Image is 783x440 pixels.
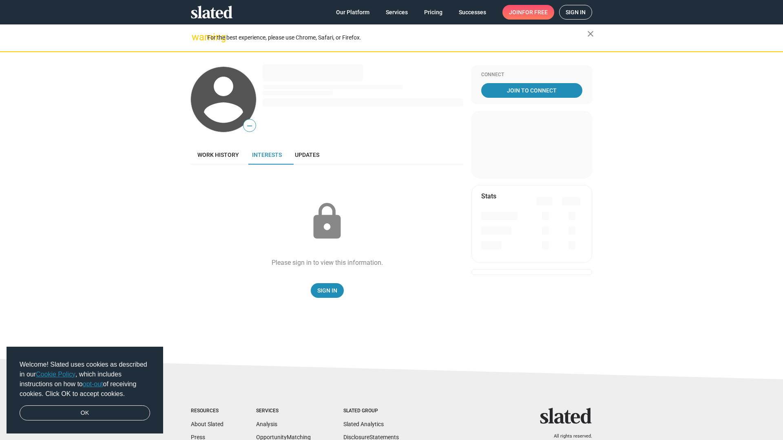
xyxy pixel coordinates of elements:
span: Updates [295,152,319,158]
a: Analysis [256,421,277,427]
div: Please sign in to view this information. [272,258,383,267]
a: Updates [288,145,326,165]
a: Our Platform [330,5,376,20]
div: For the best experience, please use Chrome, Safari, or Firefox. [207,32,587,43]
div: Connect [481,72,582,78]
span: Join [509,5,548,20]
span: Sign in [566,5,586,19]
span: Pricing [424,5,442,20]
span: Join To Connect [483,83,581,98]
span: — [243,121,256,131]
span: Interests [252,152,282,158]
a: Slated Analytics [343,421,384,427]
a: Services [379,5,414,20]
mat-icon: close [586,29,595,39]
span: Our Platform [336,5,369,20]
a: Join To Connect [481,83,582,98]
a: Cookie Policy [36,371,75,378]
span: Services [386,5,408,20]
a: About Slated [191,421,223,427]
a: opt-out [83,381,103,387]
a: Sign In [311,283,344,298]
a: Sign in [559,5,592,20]
mat-card-title: Stats [481,192,496,200]
a: dismiss cookie message [20,405,150,421]
mat-icon: lock [307,201,347,242]
div: Services [256,408,311,414]
div: Slated Group [343,408,399,414]
span: Welcome! Slated uses cookies as described in our , which includes instructions on how to of recei... [20,360,150,399]
span: Sign In [317,283,337,298]
a: Work history [191,145,246,165]
a: Interests [246,145,288,165]
mat-icon: warning [192,32,201,42]
a: Pricing [418,5,449,20]
a: Joinfor free [502,5,554,20]
div: cookieconsent [7,347,163,434]
span: for free [522,5,548,20]
a: Successes [452,5,493,20]
div: Resources [191,408,223,414]
span: Successes [459,5,486,20]
span: Work history [197,152,239,158]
